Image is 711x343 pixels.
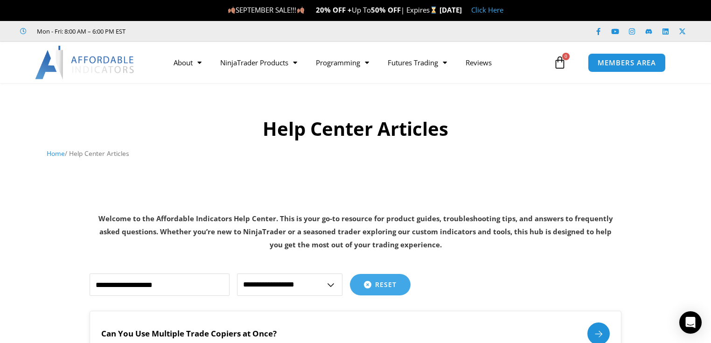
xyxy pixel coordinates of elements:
a: Home [47,149,65,158]
span: Mon - Fri: 8:00 AM – 6:00 PM EST [35,26,125,37]
strong: Welcome to the Affordable Indicators Help Center. This is your go-to resource for product guides,... [98,214,613,249]
span: Reset [375,281,397,288]
a: Futures Trading [378,52,456,73]
h2: Can You Use Multiple Trade Copiers at Once? [101,329,277,339]
nav: Breadcrumb [47,147,665,160]
strong: 50% OFF [371,5,401,14]
a: About [164,52,211,73]
img: 🍂 [228,7,235,14]
span: 0 [562,53,570,60]
img: 🍂 [297,7,304,14]
strong: [DATE] [439,5,462,14]
img: LogoAI | Affordable Indicators – NinjaTrader [35,46,135,79]
img: ⌛ [430,7,437,14]
nav: Menu [164,52,551,73]
a: 0 [539,49,580,76]
h1: Help Center Articles [47,116,665,142]
a: MEMBERS AREA [588,53,666,72]
a: Programming [307,52,378,73]
a: Click Here [471,5,503,14]
a: NinjaTrader Products [211,52,307,73]
iframe: Customer reviews powered by Trustpilot [139,27,279,36]
strong: 20% OFF + [316,5,352,14]
span: MEMBERS AREA [598,59,656,66]
div: Open Intercom Messenger [679,311,702,334]
span: SEPTEMBER SALE!!! Up To | Expires [228,5,439,14]
a: Reviews [456,52,501,73]
button: Reset [350,274,411,295]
